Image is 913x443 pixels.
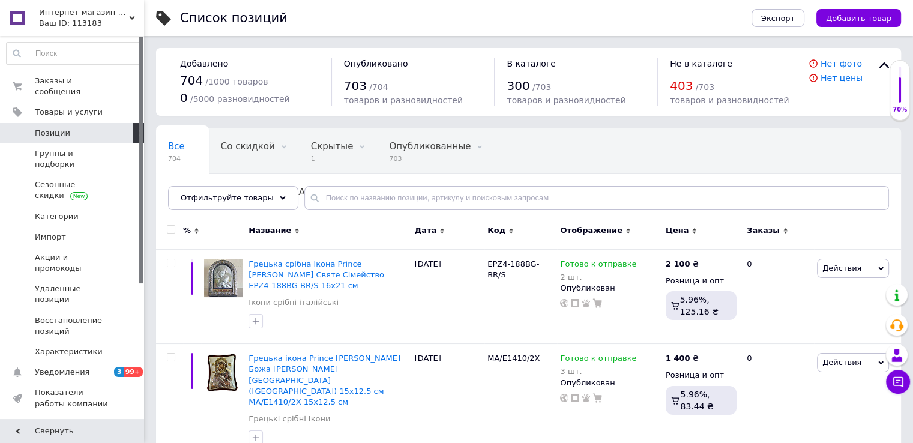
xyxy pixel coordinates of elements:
[560,283,659,294] div: Опубликован
[35,211,79,222] span: Категории
[680,295,719,316] span: 5.96%, 125.16 ₴
[221,141,275,152] span: Со скидкой
[666,353,699,364] div: ₴
[532,82,551,92] span: / 703
[181,193,274,202] span: Отфильтруйте товары
[389,154,471,163] span: 703
[204,353,243,391] img: Грецька ікона Prince Silvero Божа Матір Вишгородська (Володимирська) 15х12,5 см MA/E1410/2X 15х12...
[156,174,390,220] div: Не показываются в Каталоге ProSale
[168,154,185,163] span: 704
[415,225,437,236] span: Дата
[7,43,141,64] input: Поиск
[35,283,111,305] span: Удаленные позиции
[39,18,144,29] div: Ваш ID: 113183
[666,259,699,270] div: ₴
[369,82,388,92] span: / 704
[560,273,636,282] div: 2 шт.
[35,232,66,243] span: Импорт
[190,94,290,104] span: / 5000 разновидностей
[507,95,625,105] span: товаров и разновидностей
[35,76,111,97] span: Заказы и сообщения
[666,225,689,236] span: Цена
[35,179,111,201] span: Сезонные скидки
[35,346,103,357] span: Характеристики
[344,59,408,68] span: Опубликовано
[249,225,291,236] span: Название
[666,276,737,286] div: Розница и опт
[560,354,636,366] span: Готово к отправке
[752,9,804,27] button: Экспорт
[890,106,909,114] div: 70%
[747,225,780,236] span: Заказы
[560,367,636,376] div: 3 шт.
[487,354,540,363] span: MA/E1410/2X
[826,14,891,23] span: Добавить товар
[35,315,111,337] span: Восстановление позиций
[114,367,124,377] span: 3
[680,390,713,411] span: 5.96%, 83.44 ₴
[311,154,354,163] span: 1
[35,107,103,118] span: Товары и услуги
[412,249,484,344] div: [DATE]
[670,79,693,93] span: 403
[183,225,191,236] span: %
[344,79,367,93] span: 703
[886,370,910,394] button: Чат с покупателем
[666,259,690,268] b: 2 100
[249,414,330,424] a: Грецькі срібні Ікони
[124,367,143,377] span: 99+
[205,77,268,86] span: / 1000 товаров
[168,187,366,197] span: Не показываются в [GEOGRAPHIC_DATA]...
[249,297,339,308] a: Ікони срібні італійські
[180,59,228,68] span: Добавлено
[35,148,111,170] span: Группы и подборки
[35,367,89,378] span: Уведомления
[666,354,690,363] b: 1 400
[180,73,203,88] span: 704
[821,73,863,83] a: Нет цены
[822,264,861,273] span: Действия
[35,252,111,274] span: Акции и промокоды
[311,141,354,152] span: Скрытые
[35,387,111,409] span: Показатели работы компании
[180,91,188,105] span: 0
[249,259,384,290] a: Грецька срібна ікона Prince [PERSON_NAME] Святе Сімейство EPZ4-188BG-BR/S 16х21 см
[204,259,243,297] img: Грецька срібна ікона Prince Silvero Святе Сімейство EPZ4-188BG-BR/S 16х21 см
[560,378,659,388] div: Опубликован
[560,259,636,272] span: Готово к отправке
[180,12,288,25] div: Список позиций
[507,59,555,68] span: В каталоге
[249,354,400,406] a: Грецька ікона Prince [PERSON_NAME] Божа [PERSON_NAME][GEOGRAPHIC_DATA] ([GEOGRAPHIC_DATA]) 15х12,...
[507,79,529,93] span: 300
[822,358,861,367] span: Действия
[695,82,714,92] span: / 703
[168,141,185,152] span: Все
[35,128,70,139] span: Позиции
[821,59,862,68] a: Нет фото
[39,7,129,18] span: Интернет-магазин "Святой Николай"
[670,59,732,68] span: Не в каталоге
[560,225,622,236] span: Отображение
[344,95,463,105] span: товаров и разновидностей
[670,95,789,105] span: товаров и разновидностей
[487,225,505,236] span: Код
[487,259,539,279] span: EPZ4-188BG-BR/S
[761,14,795,23] span: Экспорт
[740,249,814,344] div: 0
[666,370,737,381] div: Розница и опт
[816,9,901,27] button: Добавить товар
[304,186,889,210] input: Поиск по названию позиции, артикулу и поисковым запросам
[389,141,471,152] span: Опубликованные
